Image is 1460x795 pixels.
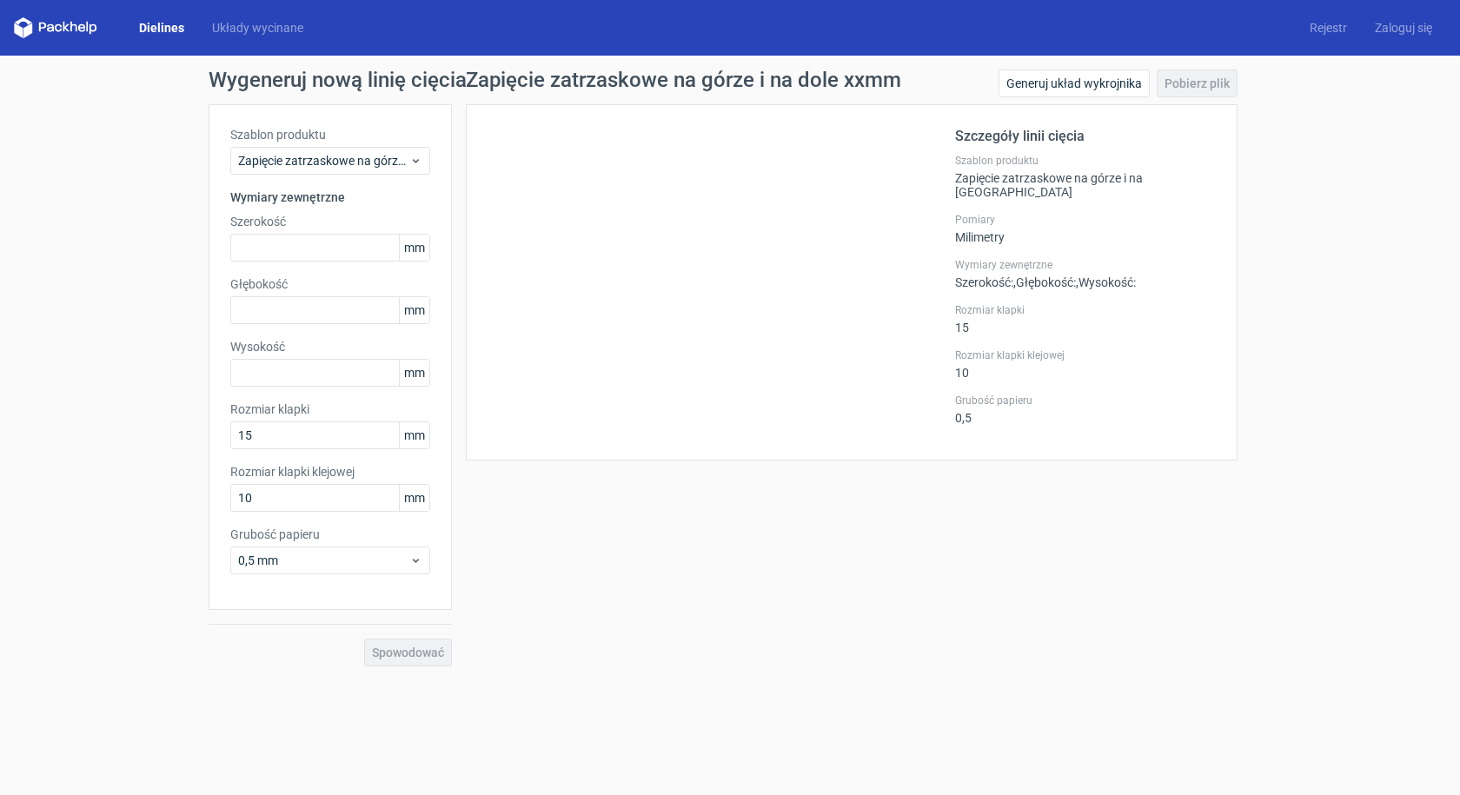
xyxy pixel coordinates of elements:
font: Grubość papieru [955,394,1032,407]
font: Pomiary [955,214,995,226]
font: Głębokość [230,277,288,291]
font: Rozmiar klapki [230,402,309,416]
a: Zaloguj się [1361,19,1446,36]
font: Rozmiar klapki klejowej [230,465,355,479]
font: 0,5 mm [238,553,278,567]
a: Generuj układ wykrojnika [999,70,1150,97]
font: Szczegóły linii cięcia [955,128,1085,144]
font: Wygeneruj nową linię cięcia [209,68,467,92]
font: mm [404,366,425,380]
font: Wysokość [1078,275,1133,289]
font: Dielines [139,21,184,35]
font: : [1011,275,1013,289]
a: Rejestr [1296,19,1361,36]
font: Zapięcie zatrzaskowe na górze i na [GEOGRAPHIC_DATA] [238,154,546,168]
font: , [1076,275,1078,289]
font: : [1133,275,1136,289]
font: Szerokość [230,215,286,229]
font: Głębokość [1016,275,1073,289]
font: , [1013,275,1016,289]
font: Wymiary zewnętrzne [955,259,1052,271]
font: Szablon produktu [955,155,1039,167]
font: 0,5 [955,411,972,425]
font: mm [404,428,425,442]
font: Grubość papieru [230,527,320,541]
font: Milimetry [955,230,1005,244]
font: mm [404,303,425,317]
a: Układy wycinane [198,19,317,36]
font: mm [404,241,425,255]
font: Wymiary zewnętrzne [230,190,345,204]
font: Rejestr [1310,21,1347,35]
font: Rozmiar klapki [955,304,1025,316]
font: Wysokość [230,340,285,354]
font: : [1073,275,1076,289]
font: 10 [955,366,969,380]
font: Zaloguj się [1375,21,1432,35]
font: Układy wycinane [212,21,303,35]
font: Rozmiar klapki klejowej [955,349,1065,361]
font: 15 [955,321,969,335]
a: Dielines [125,19,198,36]
font: Zapięcie zatrzaskowe na górze i na [GEOGRAPHIC_DATA] [955,171,1143,199]
font: Szablon produktu [230,128,326,142]
font: Generuj układ wykrojnika [1006,76,1142,90]
font: Szerokość [955,275,1011,289]
font: mm [404,491,425,505]
font: Zapięcie zatrzaskowe na górze i na dole xxmm [466,68,901,92]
